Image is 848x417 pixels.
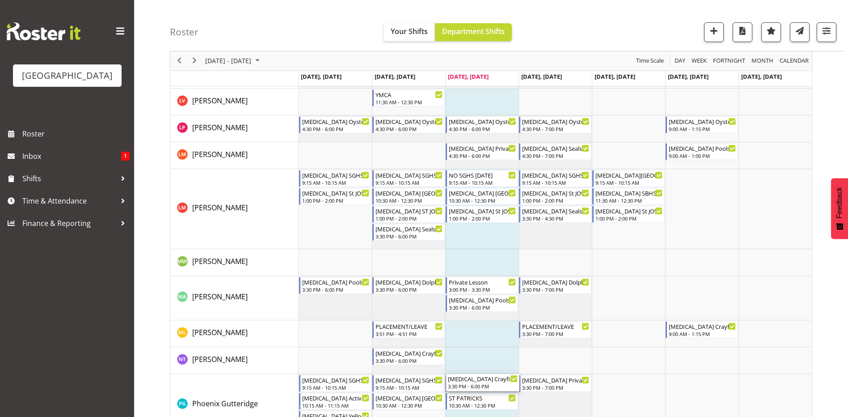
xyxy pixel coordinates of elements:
span: [DATE], [DATE] [375,72,415,81]
button: Timeline Day [673,55,687,67]
span: [DATE], [DATE] [521,72,562,81]
span: 1 [121,152,130,161]
span: [PERSON_NAME] [192,123,248,132]
button: Highlight an important date within the roster. [761,22,781,42]
div: [MEDICAL_DATA] Crayfish [448,374,518,383]
span: Shifts [22,172,116,185]
button: Feedback - Show survey [831,178,848,239]
span: Time Scale [635,55,665,67]
a: [PERSON_NAME] [192,202,248,213]
button: Your Shifts [384,23,435,41]
span: Time & Attendance [22,194,116,208]
button: Fortnight [712,55,747,67]
span: [PERSON_NAME] [192,203,248,213]
td: Loralye McLean resource [170,169,299,249]
span: Roster [22,127,130,140]
span: Day [674,55,686,67]
span: [PERSON_NAME] [192,328,248,337]
div: Jasika Rohloff"s event - T3 Crayfish Begin From Wednesday, August 20, 2025 at 3:30:00 PM GMT+12:0... [446,374,519,391]
button: Timeline Week [690,55,709,67]
span: [PERSON_NAME] [192,292,248,302]
a: [PERSON_NAME] [192,256,248,267]
a: [PERSON_NAME] [192,95,248,106]
span: Finance & Reporting [22,217,116,230]
span: [DATE], [DATE] [595,72,635,81]
td: Libby Pawley resource [170,115,299,142]
h4: Roster [170,27,198,37]
td: Lily McDowall resource [170,142,299,169]
a: [PERSON_NAME] [192,291,248,302]
button: Add a new shift [704,22,724,42]
div: [GEOGRAPHIC_DATA] [22,69,113,82]
span: [DATE], [DATE] [668,72,709,81]
a: [PERSON_NAME] [192,354,248,365]
a: [PERSON_NAME] [192,327,248,338]
td: Mark Lieshout resource [170,320,299,347]
button: Previous [173,55,186,67]
span: Week [691,55,708,67]
button: Month [778,55,810,67]
div: previous period [172,51,187,70]
button: Timeline Month [750,55,775,67]
button: Send a list of all shifts for the selected filtered period to all rostered employees. [790,22,810,42]
span: [DATE], [DATE] [301,72,342,81]
button: Download a PDF of the roster according to the set date range. [733,22,752,42]
td: Madison Wills resource [170,249,299,276]
a: Phoenix Gutteridge [192,398,258,409]
span: Phoenix Gutteridge [192,399,258,408]
span: [DATE], [DATE] [448,72,489,81]
td: Maree Ayto resource [170,276,299,320]
a: [PERSON_NAME] [192,149,248,160]
button: Next [189,55,201,67]
td: Lara Von Fintel resource [170,89,299,115]
span: Inbox [22,149,121,163]
span: calendar [779,55,810,67]
span: [DATE], [DATE] [741,72,782,81]
img: Rosterit website logo [7,22,80,40]
div: August 18 - 24, 2025 [202,51,265,70]
button: August 2025 [204,55,264,67]
span: [PERSON_NAME] [192,149,248,159]
td: Nakita Tuuta resource [170,347,299,374]
span: Department Shifts [442,26,505,36]
span: Feedback [835,187,844,218]
div: next period [187,51,202,70]
a: [PERSON_NAME] [192,122,248,133]
button: Filter Shifts [817,22,836,42]
span: [PERSON_NAME] [192,96,248,106]
div: 3:30 PM - 6:00 PM [448,383,518,390]
span: [DATE] - [DATE] [204,55,252,67]
button: Department Shifts [435,23,512,41]
span: Fortnight [712,55,746,67]
button: Time Scale [635,55,666,67]
span: Month [751,55,774,67]
span: Your Shifts [391,26,428,36]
